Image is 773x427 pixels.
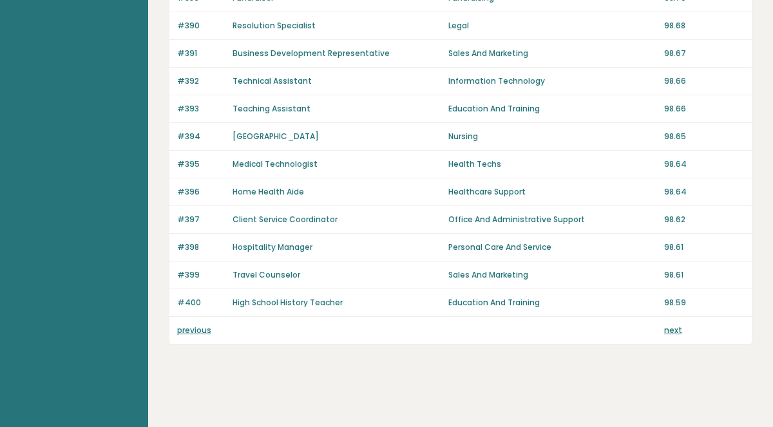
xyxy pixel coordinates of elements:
[448,269,656,281] p: Sales And Marketing
[664,75,744,87] p: 98.66
[233,242,312,252] a: Hospitality Manager
[448,103,656,115] p: Education And Training
[233,103,310,114] a: Teaching Assistant
[177,131,225,142] p: #394
[448,75,656,87] p: Information Technology
[664,103,744,115] p: 98.66
[177,297,225,308] p: #400
[664,48,744,59] p: 98.67
[177,186,225,198] p: #396
[233,186,304,197] a: Home Health Aide
[177,158,225,170] p: #395
[233,131,319,142] a: [GEOGRAPHIC_DATA]
[664,269,744,281] p: 98.61
[664,131,744,142] p: 98.65
[448,242,656,253] p: Personal Care And Service
[448,131,656,142] p: Nursing
[448,297,656,308] p: Education And Training
[448,48,656,59] p: Sales And Marketing
[233,75,312,86] a: Technical Assistant
[664,214,744,225] p: 98.62
[664,325,682,336] a: next
[233,158,318,169] a: Medical Technologist
[177,214,225,225] p: #397
[177,20,225,32] p: #390
[448,158,656,170] p: Health Techs
[233,214,338,225] a: Client Service Coordinator
[177,103,225,115] p: #393
[233,269,300,280] a: Travel Counselor
[664,158,744,170] p: 98.64
[448,20,656,32] p: Legal
[177,325,211,336] a: previous
[448,214,656,225] p: Office And Administrative Support
[664,20,744,32] p: 98.68
[664,186,744,198] p: 98.64
[177,269,225,281] p: #399
[177,242,225,253] p: #398
[233,20,316,31] a: Resolution Specialist
[177,75,225,87] p: #392
[233,48,390,59] a: Business Development Representative
[664,297,744,308] p: 98.59
[177,48,225,59] p: #391
[233,297,343,308] a: High School History Teacher
[664,242,744,253] p: 98.61
[448,186,656,198] p: Healthcare Support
